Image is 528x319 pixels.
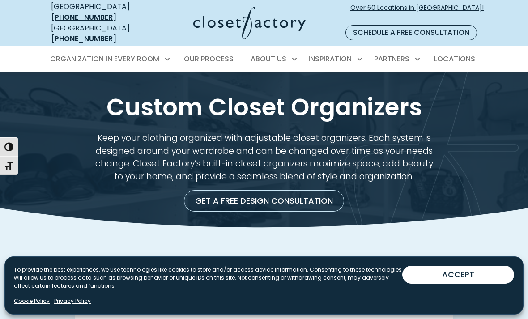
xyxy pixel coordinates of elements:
a: [PHONE_NUMBER] [51,12,116,22]
p: Keep your clothing organized with adjustable closet organizers. Each system is designed around yo... [93,132,435,183]
a: Schedule a Free Consultation [345,25,477,40]
button: ACCEPT [402,266,514,284]
span: About Us [251,54,286,64]
span: Our Process [184,54,234,64]
a: Privacy Policy [54,297,91,305]
div: [GEOGRAPHIC_DATA] [51,1,149,23]
span: Partners [374,54,409,64]
a: Get a Free Design Consultation [184,190,344,212]
div: [GEOGRAPHIC_DATA] [51,23,149,44]
span: Inspiration [308,54,352,64]
p: To provide the best experiences, we use technologies like cookies to store and/or access device i... [14,266,402,290]
span: Organization in Every Room [50,54,159,64]
nav: Primary Menu [44,47,484,72]
span: Over 60 Locations in [GEOGRAPHIC_DATA]! [350,3,484,22]
a: Cookie Policy [14,297,50,305]
h1: Custom Closet Organizers [57,93,471,121]
a: [PHONE_NUMBER] [51,34,116,44]
span: Locations [434,54,475,64]
img: Closet Factory Logo [193,7,306,39]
